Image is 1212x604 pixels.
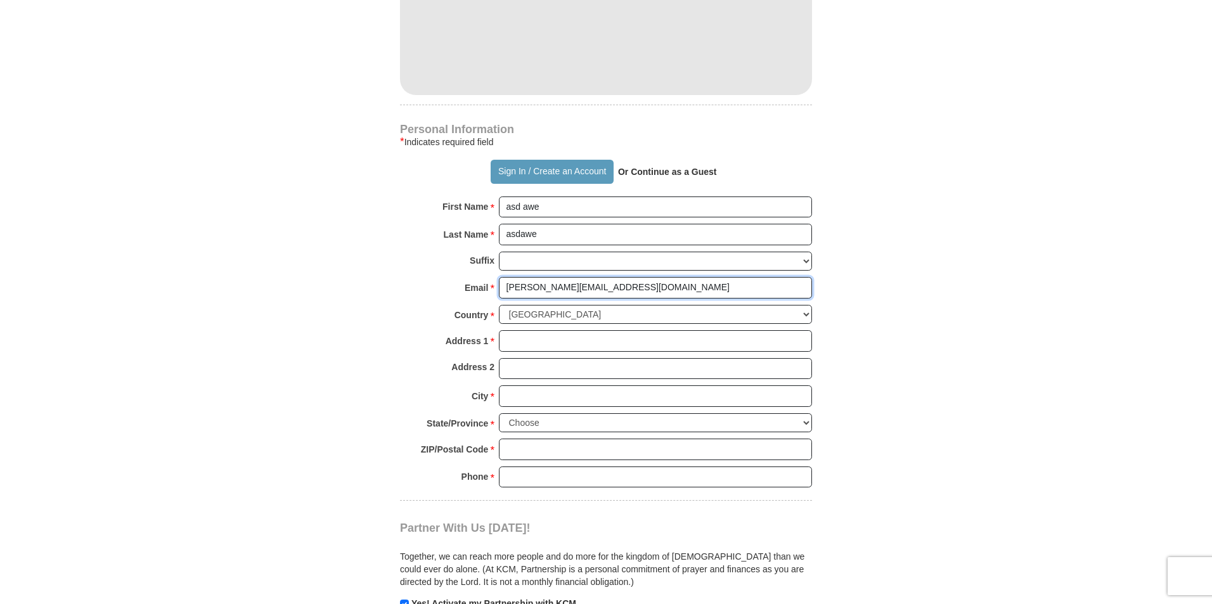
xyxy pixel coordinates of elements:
strong: Address 2 [451,358,494,376]
div: Indicates required field [400,134,812,150]
strong: Last Name [444,226,489,243]
strong: ZIP/Postal Code [421,440,489,458]
strong: Or Continue as a Guest [618,167,717,177]
strong: Phone [461,468,489,485]
strong: Email [465,279,488,297]
button: Sign In / Create an Account [491,160,613,184]
strong: First Name [442,198,488,215]
strong: Address 1 [446,332,489,350]
p: Together, we can reach more people and do more for the kingdom of [DEMOGRAPHIC_DATA] than we coul... [400,550,812,588]
span: Partner With Us [DATE]! [400,522,531,534]
strong: Suffix [470,252,494,269]
strong: City [472,387,488,405]
strong: State/Province [427,414,488,432]
h4: Personal Information [400,124,812,134]
strong: Country [454,306,489,324]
